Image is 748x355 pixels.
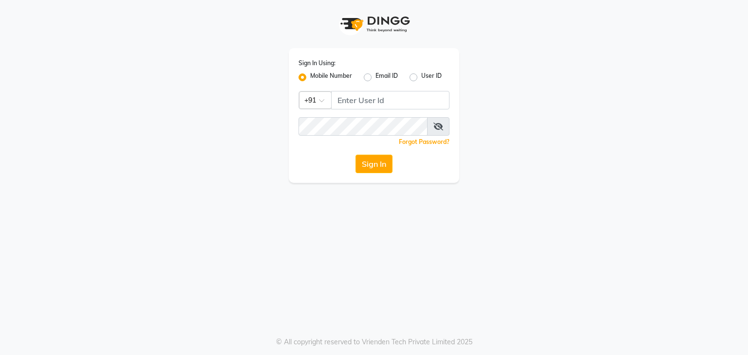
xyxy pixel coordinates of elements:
[310,71,352,83] label: Mobile Number
[355,155,393,173] button: Sign In
[335,10,413,38] img: logo1.svg
[299,59,336,68] label: Sign In Using:
[299,117,428,136] input: Username
[421,71,442,83] label: User ID
[399,138,449,145] a: Forgot Password?
[331,91,449,109] input: Username
[375,71,398,83] label: Email ID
